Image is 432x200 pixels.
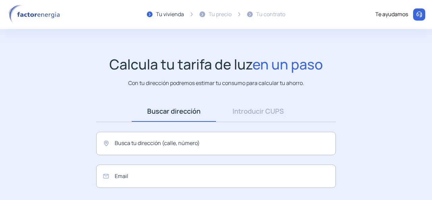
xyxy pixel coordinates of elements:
[156,10,184,19] div: Tu vivienda
[252,55,323,74] span: en un paso
[132,101,216,122] a: Buscar dirección
[109,56,323,73] h1: Calcula tu tarifa de luz
[7,5,64,24] img: logo factor
[128,79,304,87] p: Con tu dirección podremos estimar tu consumo para calcular tu ahorro.
[216,101,300,122] a: Introducir CUPS
[256,10,285,19] div: Tu contrato
[375,10,408,19] div: Te ayudamos
[416,11,423,18] img: llamar
[209,10,232,19] div: Tu precio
